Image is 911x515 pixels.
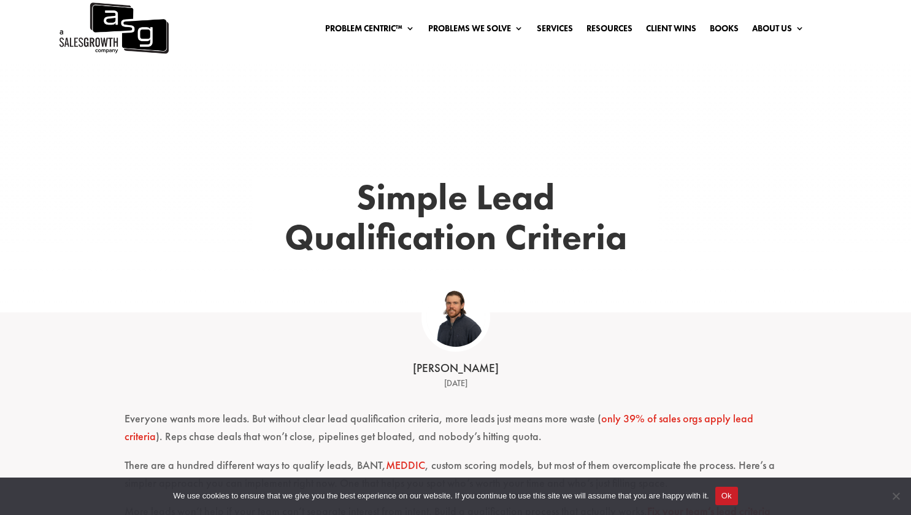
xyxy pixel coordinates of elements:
a: MEDDIC [386,458,425,472]
a: Problem Centric™ [325,24,415,37]
img: ASG Co_alternate lockup (1) [426,288,485,347]
div: [PERSON_NAME] [266,360,646,377]
div: [DATE] [266,376,646,391]
p: Everyone wants more leads. But without clear lead qualification criteria, more leads just means m... [125,410,787,457]
span: We use cookies to ensure that we give you the best experience on our website. If you continue to ... [173,490,709,502]
a: Services [537,24,573,37]
p: There are a hundred different ways to qualify leads, BANT, , custom scoring models, but most of t... [125,457,787,503]
a: Resources [586,24,632,37]
a: Problems We Solve [428,24,523,37]
span: No [890,490,902,502]
a: About Us [752,24,804,37]
h1: Simple Lead Qualification Criteria [253,177,658,263]
a: Books [710,24,739,37]
button: Ok [715,487,738,505]
a: Client Wins [646,24,696,37]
